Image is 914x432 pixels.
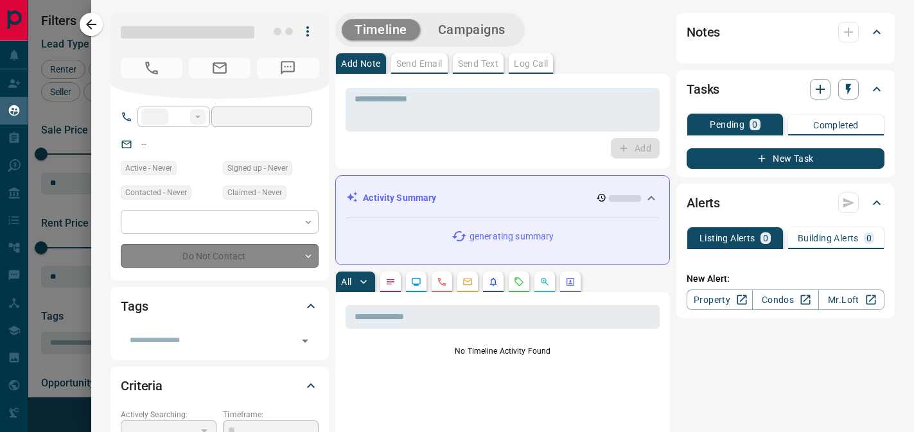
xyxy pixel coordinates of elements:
[121,370,319,401] div: Criteria
[470,230,554,243] p: generating summary
[687,289,753,310] a: Property
[687,22,720,42] h2: Notes
[227,162,288,175] span: Signed up - Never
[488,277,498,287] svg: Listing Alerts
[514,277,524,287] svg: Requests
[752,289,818,310] a: Condos
[121,58,182,78] span: No Number
[462,277,473,287] svg: Emails
[540,277,550,287] svg: Opportunities
[411,277,421,287] svg: Lead Browsing Activity
[687,272,884,286] p: New Alert:
[141,139,146,149] a: --
[227,186,282,199] span: Claimed - Never
[687,79,719,99] h2: Tasks
[437,277,447,287] svg: Calls
[296,332,314,350] button: Open
[257,58,319,78] span: No Number
[125,186,187,199] span: Contacted - Never
[687,187,884,218] div: Alerts
[687,193,720,213] h2: Alerts
[565,277,576,287] svg: Agent Actions
[121,244,319,268] div: Do Not Contact
[710,120,744,129] p: Pending
[121,296,148,316] h2: Tags
[752,120,757,129] p: 0
[763,234,768,243] p: 0
[813,121,859,130] p: Completed
[346,186,659,210] div: Activity Summary
[687,17,884,48] div: Notes
[425,19,518,40] button: Campaigns
[818,289,884,310] a: Mr.Loft
[341,277,351,286] p: All
[866,234,872,243] p: 0
[687,74,884,105] div: Tasks
[121,291,319,322] div: Tags
[125,162,172,175] span: Active - Never
[121,376,163,396] h2: Criteria
[189,58,250,78] span: No Email
[385,277,396,287] svg: Notes
[363,191,436,205] p: Activity Summary
[341,59,380,68] p: Add Note
[121,409,216,420] p: Actively Searching:
[346,345,660,357] p: No Timeline Activity Found
[342,19,420,40] button: Timeline
[687,148,884,169] button: New Task
[699,234,755,243] p: Listing Alerts
[798,234,859,243] p: Building Alerts
[223,409,319,420] p: Timeframe:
